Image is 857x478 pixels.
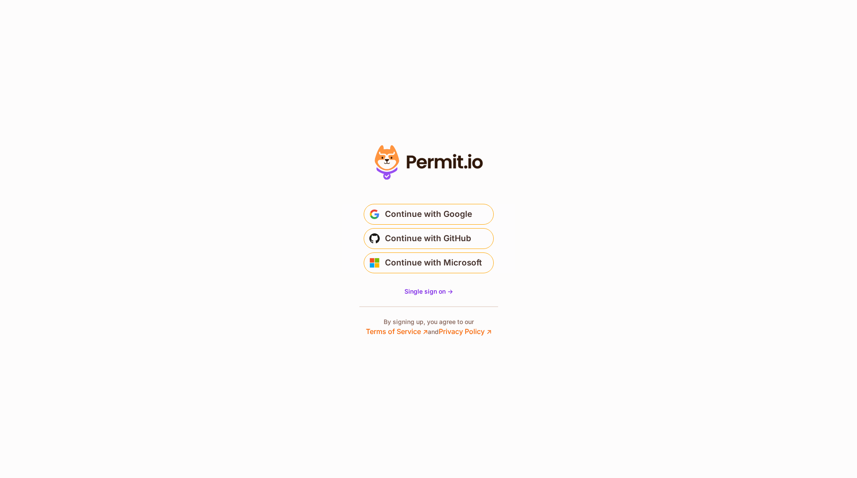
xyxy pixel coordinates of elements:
a: Terms of Service ↗ [366,327,428,336]
span: Continue with Google [385,207,472,221]
button: Continue with Google [364,204,494,225]
a: Privacy Policy ↗ [439,327,492,336]
span: Continue with GitHub [385,232,471,246]
p: By signing up, you agree to our and [366,318,492,337]
a: Single sign on -> [404,287,453,296]
span: Continue with Microsoft [385,256,482,270]
span: Single sign on -> [404,288,453,295]
button: Continue with GitHub [364,228,494,249]
button: Continue with Microsoft [364,252,494,273]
